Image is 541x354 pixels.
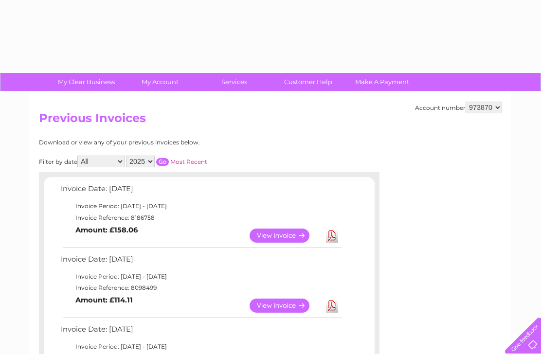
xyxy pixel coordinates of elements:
[46,73,126,91] a: My Clear Business
[250,299,321,313] a: View
[39,111,502,130] h2: Previous Invoices
[58,271,343,283] td: Invoice Period: [DATE] - [DATE]
[58,341,343,353] td: Invoice Period: [DATE] - [DATE]
[170,158,207,165] a: Most Recent
[250,229,321,243] a: View
[268,73,348,91] a: Customer Help
[58,323,343,341] td: Invoice Date: [DATE]
[342,73,422,91] a: Make A Payment
[415,102,502,113] div: Account number
[75,226,138,234] b: Amount: £158.06
[326,229,338,243] a: Download
[39,156,294,167] div: Filter by date
[58,182,343,200] td: Invoice Date: [DATE]
[58,282,343,294] td: Invoice Reference: 8098499
[58,200,343,212] td: Invoice Period: [DATE] - [DATE]
[58,212,343,224] td: Invoice Reference: 8186758
[75,296,133,304] b: Amount: £114.11
[58,253,343,271] td: Invoice Date: [DATE]
[326,299,338,313] a: Download
[194,73,274,91] a: Services
[39,139,294,146] div: Download or view any of your previous invoices below.
[120,73,200,91] a: My Account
